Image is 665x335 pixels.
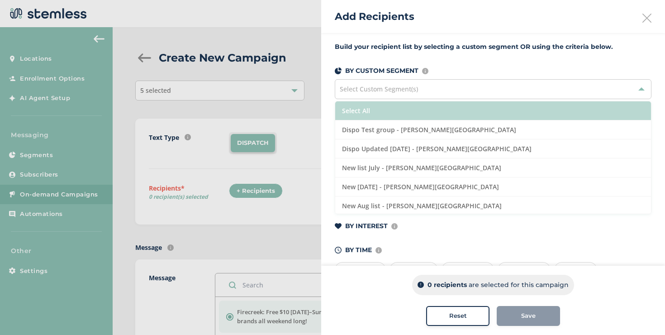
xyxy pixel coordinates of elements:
[335,101,651,120] li: Select All
[335,139,651,158] li: Dispo Updated [DATE] - [PERSON_NAME][GEOGRAPHIC_DATA]
[335,262,386,278] div: Last 7 Days
[340,85,418,93] span: Select Custom Segment(s)
[335,67,342,74] img: icon-segments-dark-074adb27.svg
[389,262,438,278] div: 7 - 29 days
[422,68,428,74] img: icon-info-236977d2.svg
[335,223,342,230] img: icon-heart-dark-29e6356f.svg
[426,306,489,326] button: Reset
[345,221,388,231] p: BY INTEREST
[391,223,398,230] img: icon-info-236977d2.svg
[427,280,467,290] p: 0 recipients
[335,247,342,254] img: icon-time-dark-e6b1183b.svg
[335,120,651,139] li: Dispo Test group - [PERSON_NAME][GEOGRAPHIC_DATA]
[442,262,494,278] div: 30 - 59 days
[449,311,467,321] span: Reset
[335,196,651,215] li: New Aug list - [PERSON_NAME][GEOGRAPHIC_DATA]
[345,245,372,255] p: BY TIME
[345,66,418,76] p: BY CUSTOM SEGMENT
[335,158,651,177] li: New list July - [PERSON_NAME][GEOGRAPHIC_DATA]
[335,177,651,196] li: New [DATE] - [PERSON_NAME][GEOGRAPHIC_DATA]
[418,282,424,288] img: icon-info-dark-48f6c5f3.svg
[620,292,665,335] iframe: Chat Widget
[375,247,382,254] img: icon-info-236977d2.svg
[498,262,551,278] div: 60 - 89 days
[335,42,651,52] label: Build your recipient list by selecting a custom segment OR using the criteria below.
[469,280,569,290] p: are selected for this campaign
[335,9,414,24] h2: Add Recipients
[554,262,597,278] div: 90+ days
